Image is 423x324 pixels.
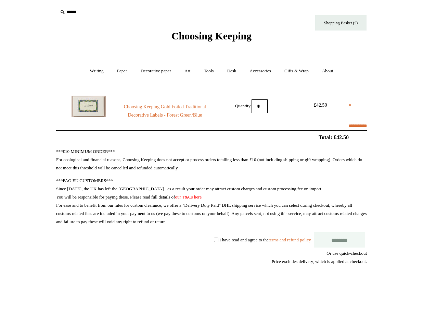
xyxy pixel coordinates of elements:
[305,101,336,109] div: £42.50
[134,62,177,80] a: Decorative paper
[72,96,106,117] img: Choosing Keeping Gold Foiled Traditional Decorative Labels - Forest Green/Blue
[269,237,311,242] a: terms and refund policy
[118,103,211,119] a: Choosing Keeping Gold Foiled Traditional Decorative Labels - Forest Green/Blue
[198,62,220,80] a: Tools
[316,290,367,309] iframe: PayPal-paypal
[56,249,367,266] div: Or use quick-checkout
[316,62,339,80] a: About
[219,237,311,242] label: I have read and agree to the
[171,30,252,41] span: Choosing Keeping
[349,101,351,109] a: ×
[56,177,367,226] p: ***FAO EU CUSTOMERS*** Since [DATE], the UK has left the [GEOGRAPHIC_DATA] - as a result your ord...
[278,62,315,80] a: Gifts & Wrap
[56,257,367,266] div: Price excludes delivery, which is applied at checkout.
[315,15,367,31] a: Shopping Basket (5)
[56,147,367,172] p: ***£10 MINIMUM ORDER*** For ecological and financial reasons, Choosing Keeping does not accept or...
[221,62,243,80] a: Desk
[40,134,383,141] h2: Total: £42.50
[178,62,196,80] a: Art
[171,36,252,40] a: Choosing Keeping
[244,62,277,80] a: Accessories
[175,194,202,200] a: our T&Cs here
[235,103,251,108] label: Quantity
[84,62,110,80] a: Writing
[111,62,133,80] a: Paper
